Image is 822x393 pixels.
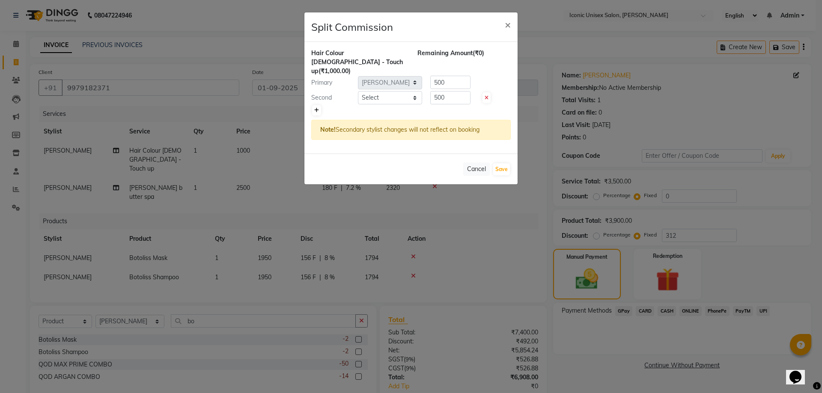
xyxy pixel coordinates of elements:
[311,49,403,75] span: Hair Colour [DEMOGRAPHIC_DATA] - Touch up
[417,49,473,57] span: Remaining Amount
[305,78,358,87] div: Primary
[311,19,393,35] h4: Split Commission
[473,49,484,57] span: (₹0)
[305,93,358,102] div: Second
[463,163,490,176] button: Cancel
[311,120,511,140] div: Secondary stylist changes will not reflect on booking
[786,359,813,384] iframe: chat widget
[320,126,336,133] strong: Note!
[493,163,510,175] button: Save
[319,67,351,75] span: (₹1,000.00)
[505,18,511,31] span: ×
[498,12,518,36] button: Close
